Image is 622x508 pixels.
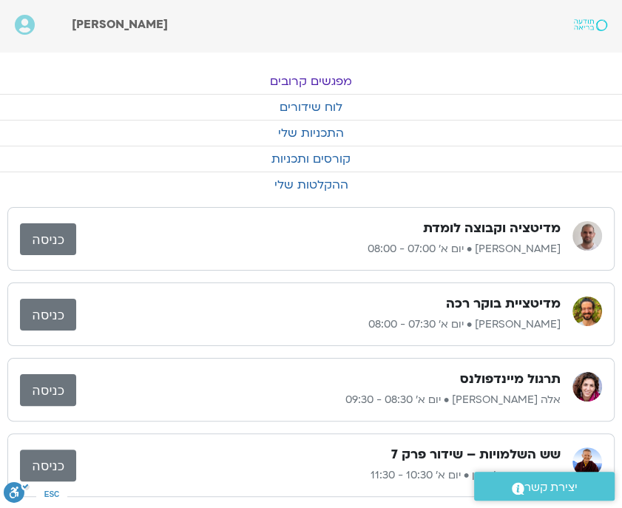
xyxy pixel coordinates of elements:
[76,467,561,484] p: מועדון פמה צ'ודרון • יום א׳ 10:30 - 11:30
[20,374,76,406] a: כניסה
[76,240,561,258] p: [PERSON_NAME] • יום א׳ 07:00 - 08:00
[446,295,561,313] h3: מדיטציית בוקר רכה
[524,478,578,498] span: יצירת קשר
[76,316,561,333] p: [PERSON_NAME] • יום א׳ 07:30 - 08:00
[572,221,602,251] img: דקל קנטי
[572,372,602,402] img: אלה טולנאי
[460,370,561,388] h3: תרגול מיינדפולנס
[20,450,76,481] a: כניסה
[71,16,167,33] span: [PERSON_NAME]
[423,220,561,237] h3: מדיטציה וקבוצה לומדת
[572,447,602,477] img: מועדון פמה צ'ודרון
[474,472,615,501] a: יצירת קשר
[76,391,561,409] p: אלה [PERSON_NAME] • יום א׳ 08:30 - 09:30
[20,223,76,255] a: כניסה
[20,299,76,331] a: כניסה
[391,446,561,464] h3: שש השלמויות – שידור פרק 7
[572,297,602,326] img: שגב הורוביץ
